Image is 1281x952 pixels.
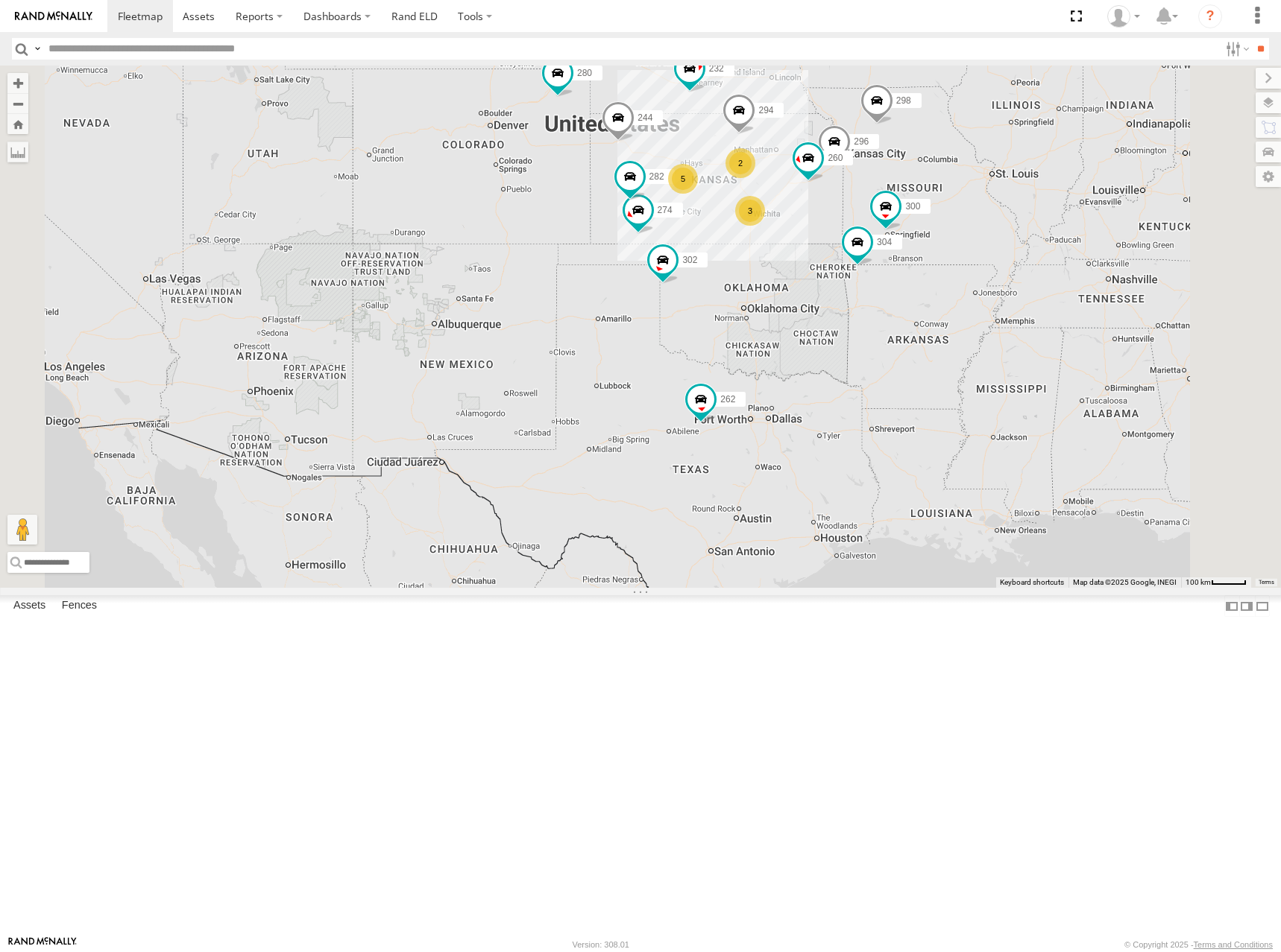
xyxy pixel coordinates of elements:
span: 232 [709,63,724,74]
div: © Copyright 2025 - [1124,940,1273,949]
div: 5 [668,164,698,194]
div: 2 [726,148,755,178]
div: Shane Miller [1102,5,1145,28]
a: Terms and Conditions [1194,940,1273,949]
span: 300 [905,201,920,212]
label: Search Filter Options [1220,38,1252,60]
button: Drag Pegman onto the map to open Street View [7,515,37,545]
label: Dock Summary Table to the Left [1224,595,1239,617]
a: Visit our Website [8,937,77,952]
label: Measure [7,142,28,162]
span: 262 [720,394,735,404]
label: Assets [6,596,53,617]
div: 3 [735,196,765,226]
span: 274 [658,204,673,215]
button: Keyboard shortcuts [1000,577,1064,588]
span: 304 [877,237,892,247]
span: 296 [854,136,869,146]
span: 260 [828,152,843,162]
label: Map Settings [1256,166,1281,187]
i: ? [1198,4,1222,28]
button: Zoom in [7,73,28,93]
span: 100 km [1186,578,1211,586]
span: 294 [758,105,773,115]
span: 282 [649,171,664,182]
span: 280 [577,68,592,78]
label: Hide Summary Table [1255,595,1270,617]
img: rand-logo.svg [15,11,92,22]
span: Map data ©2025 Google, INEGI [1073,578,1177,586]
span: 244 [638,112,652,123]
label: Fences [54,596,104,617]
label: Search Query [31,38,43,60]
div: Version: 308.01 [573,940,629,949]
button: Zoom out [7,93,28,114]
label: Dock Summary Table to the Right [1239,595,1254,617]
a: Terms (opens in new tab) [1259,579,1274,585]
span: 302 [682,255,697,265]
span: 298 [896,95,911,106]
button: Zoom Home [7,114,28,134]
button: Map Scale: 100 km per 44 pixels [1181,577,1251,588]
